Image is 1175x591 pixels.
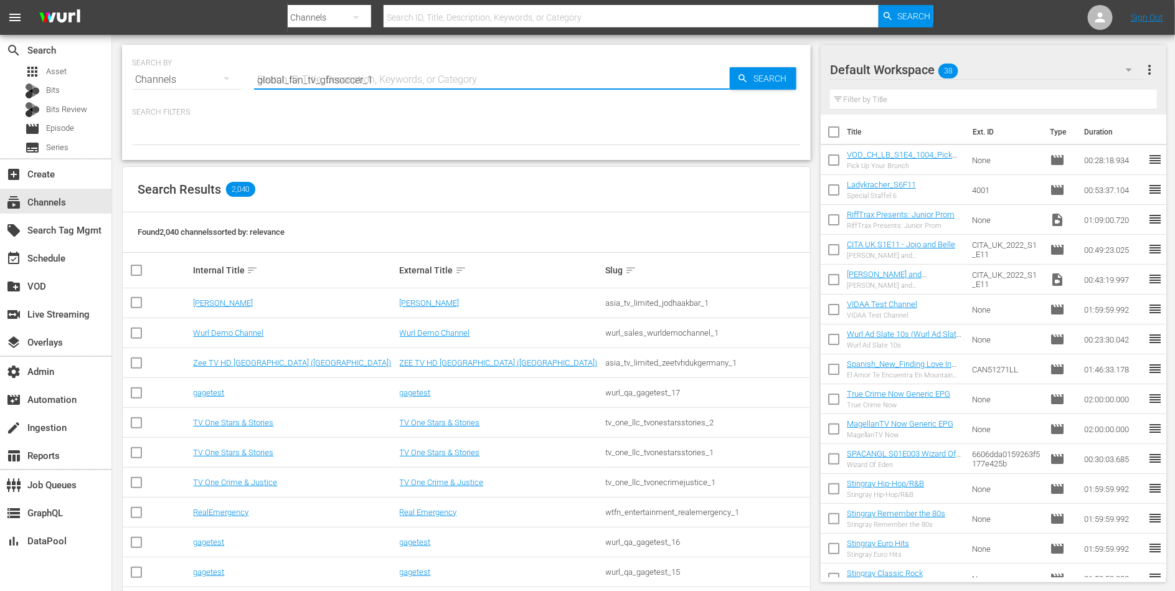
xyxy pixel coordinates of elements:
a: Spanish_New_Finding Love In Mountain View [847,359,956,378]
div: wurl_qa_gagetest_16 [606,537,808,547]
span: Episode [1050,153,1065,168]
div: wurl_qa_gagetest_17 [606,388,808,397]
span: reorder [1148,451,1163,466]
div: External Title [400,263,602,278]
div: Pick Up Your Brunch [847,162,962,170]
span: sort [247,265,258,276]
td: 01:59:59.992 [1079,474,1148,504]
a: Stingray Euro Hits [847,539,909,548]
span: reorder [1148,272,1163,286]
span: Episode [1050,302,1065,317]
a: True Crime Now Generic EPG [847,389,950,399]
div: Wizard Of Eden [847,461,962,469]
span: Video [1050,272,1065,287]
a: [PERSON_NAME] [193,298,253,308]
td: None [967,474,1045,504]
span: Episode [1050,481,1065,496]
a: MagellanTV Now Generic EPG [847,419,953,428]
span: Search Results [138,182,221,197]
span: Episode [1050,362,1065,377]
td: CITA_UK_2022_S1_E11 [967,265,1045,295]
span: Episode [1050,182,1065,197]
a: Wurl Demo Channel [193,328,263,338]
span: GraphQL [6,506,21,521]
div: Internal Title [193,263,395,278]
td: 01:46:33.178 [1079,354,1148,384]
td: None [967,205,1045,235]
a: gagetest [400,537,431,547]
div: Bits Review [25,102,40,117]
td: 4001 [967,175,1045,205]
button: Search [730,67,796,90]
a: gagetest [193,567,224,577]
div: Wurl Ad Slate 10s [847,341,962,349]
span: Found 2,040 channels sorted by: relevance [138,227,285,237]
a: Stingray Remember the 80s [847,509,945,518]
a: Real Emergency [400,508,457,517]
span: Episode [1050,332,1065,347]
div: True Crime Now [847,401,950,409]
th: Type [1042,115,1077,149]
span: Bits [46,84,60,97]
td: 00:23:30.042 [1079,324,1148,354]
span: Episode [1050,452,1065,466]
div: tv_one_llc_tvonestarsstories_1 [606,448,808,457]
span: reorder [1148,152,1163,167]
span: reorder [1148,421,1163,436]
td: None [967,414,1045,444]
span: Episode [1050,392,1065,407]
span: DataPool [6,534,21,549]
a: TV One Stars & Stories [193,418,273,427]
span: VOD [6,279,21,294]
a: ZEE TV HD [GEOGRAPHIC_DATA] ([GEOGRAPHIC_DATA]) [400,358,598,367]
span: Episode [1050,422,1065,437]
div: [PERSON_NAME] and [PERSON_NAME] [847,281,962,290]
a: TV One Crime & Justice [400,478,484,487]
span: Search [897,5,930,27]
span: Reports [6,448,21,463]
span: sort [625,265,636,276]
td: None [967,145,1045,175]
span: reorder [1148,182,1163,197]
th: Title [847,115,965,149]
p: Search Filters: [132,107,801,118]
span: Series [25,140,40,155]
span: Search [6,43,21,58]
a: [PERSON_NAME] and [PERSON_NAME] [847,270,927,288]
span: Admin [6,364,21,379]
span: reorder [1148,391,1163,406]
td: 01:59:59.992 [1079,295,1148,324]
div: Bits [25,83,40,98]
a: Zee TV HD [GEOGRAPHIC_DATA] ([GEOGRAPHIC_DATA]) [193,358,391,367]
span: menu [7,10,22,25]
a: RealEmergency [193,508,248,517]
span: Asset [25,64,40,79]
span: reorder [1148,242,1163,257]
a: TV One Stars & Stories [400,448,480,457]
a: VIDAA Test Channel [847,300,917,309]
span: Asset [46,65,67,78]
div: Channels [132,62,242,97]
td: 00:43:19.997 [1079,265,1148,295]
span: Episode [46,122,74,135]
button: more_vert [1142,55,1157,85]
button: Search [879,5,933,27]
span: Search Tag Mgmt [6,223,21,238]
td: None [967,504,1045,534]
td: 00:28:18.934 [1079,145,1148,175]
img: ans4CAIJ8jUAAAAAAAAAAAAAAAAAAAAAAAAgQb4GAAAAAAAAAAAAAAAAAAAAAAAAJMjXAAAAAAAAAAAAAAAAAAAAAAAAgAT5G... [30,3,90,32]
td: None [967,384,1045,414]
td: None [967,534,1045,564]
div: El Amor Te Encuentra En Mountain View [847,371,962,379]
span: Series [46,141,68,154]
span: Live Streaming [6,307,21,322]
span: Episode [1050,511,1065,526]
div: RiffTrax Presents: Junior Prom [847,222,955,230]
a: SPACANGL S01E003 Wizard Of Eden [847,449,961,468]
span: reorder [1148,570,1163,585]
span: 38 [938,58,958,84]
div: Slug [606,263,808,278]
div: wurl_qa_gagetest_15 [606,567,808,577]
div: VIDAA Test Channel [847,311,917,319]
a: TV One Stars & Stories [193,448,273,457]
